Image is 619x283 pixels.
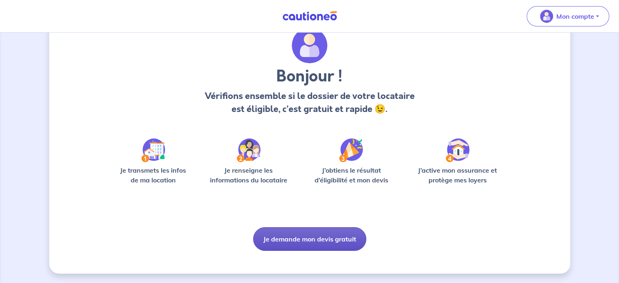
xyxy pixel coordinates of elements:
[141,138,165,162] img: /static/90a569abe86eec82015bcaae536bd8e6/Step-1.svg
[279,11,340,21] img: Cautioneo
[540,10,553,23] img: illu_account_valid_menu.svg
[114,165,192,185] p: Je transmets les infos de ma location
[205,165,293,185] p: Je renseigne les informations du locataire
[292,28,328,64] img: archivate
[339,138,363,162] img: /static/f3e743aab9439237c3e2196e4328bba9/Step-3.svg
[527,6,609,26] button: illu_account_valid_menu.svgMon compte
[410,165,505,185] p: J’active mon assurance et protège mes loyers
[202,67,417,86] h3: Bonjour !
[253,227,366,251] button: Je demande mon devis gratuit
[237,138,260,162] img: /static/c0a346edaed446bb123850d2d04ad552/Step-2.svg
[202,90,417,116] p: Vérifions ensemble si le dossier de votre locataire est éligible, c’est gratuit et rapide 😉.
[446,138,470,162] img: /static/bfff1cf634d835d9112899e6a3df1a5d/Step-4.svg
[305,165,397,185] p: J’obtiens le résultat d’éligibilité et mon devis
[556,11,594,21] p: Mon compte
